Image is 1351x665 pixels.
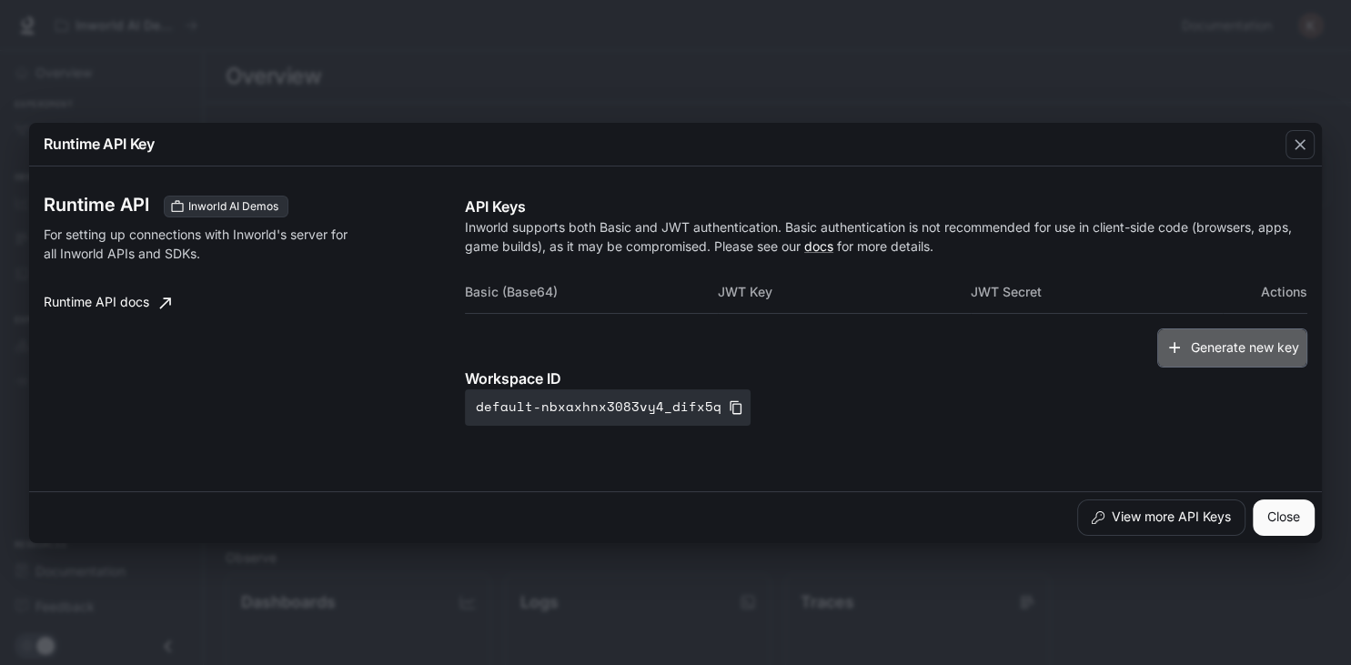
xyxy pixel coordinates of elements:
p: For setting up connections with Inworld's server for all Inworld APIs and SDKs. [44,225,348,263]
button: View more API Keys [1077,499,1245,536]
button: Generate new key [1157,328,1307,368]
a: docs [804,238,833,254]
div: These keys will apply to your current workspace only [164,196,288,217]
th: Basic (Base64) [465,270,718,314]
p: API Keys [465,196,1307,217]
th: Actions [1223,270,1307,314]
button: Close [1253,499,1315,536]
th: JWT Key [718,270,971,314]
p: Runtime API Key [44,133,155,155]
button: default-nbxaxhnx3083vy4_difx5q [465,389,751,426]
p: Workspace ID [465,368,1307,389]
th: JWT Secret [971,270,1224,314]
a: Runtime API docs [36,285,178,321]
h3: Runtime API [44,196,149,214]
p: Inworld supports both Basic and JWT authentication. Basic authentication is not recommended for u... [465,217,1307,256]
span: Inworld AI Demos [181,198,286,215]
